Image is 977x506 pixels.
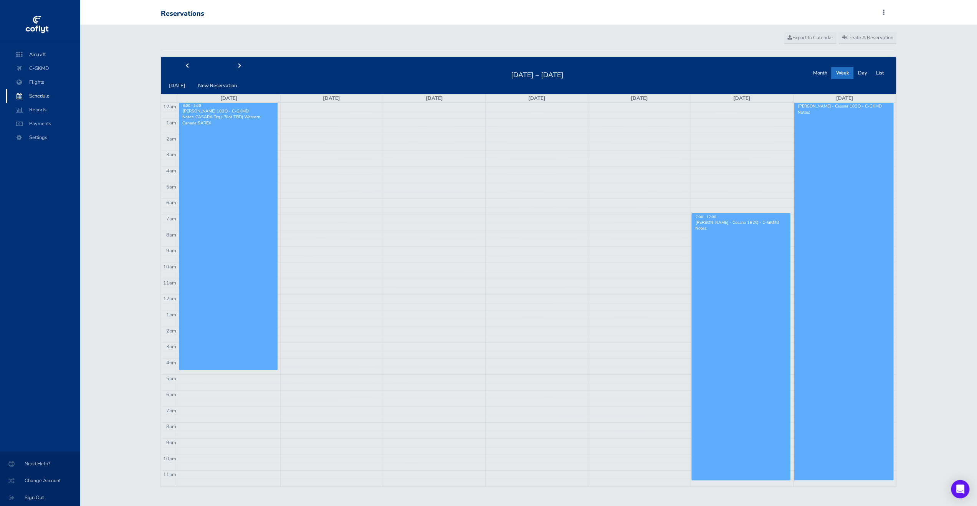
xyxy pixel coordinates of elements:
[183,103,201,108] span: 8:00 - 5:00
[166,136,176,142] span: 2am
[14,103,72,117] span: Reports
[163,279,176,286] span: 11am
[695,220,787,225] div: [PERSON_NAME] - Cessna 182Q - C-GKMD
[166,407,176,414] span: 7pm
[193,80,241,92] button: New Reservation
[798,109,890,115] p: Notes:
[166,232,176,238] span: 8am
[166,423,176,430] span: 8pm
[9,491,71,504] span: Sign Out
[213,60,266,72] button: next
[163,471,176,478] span: 11pm
[871,67,888,79] button: List
[784,32,836,44] a: Export to Calendar
[161,60,214,72] button: prev
[506,69,568,79] h2: [DATE] – [DATE]
[166,439,176,446] span: 9pm
[166,119,176,126] span: 1am
[14,48,72,61] span: Aircraft
[695,225,787,231] p: Notes:
[166,311,176,318] span: 1pm
[808,67,832,79] button: Month
[166,167,176,174] span: 4am
[14,75,72,89] span: Flights
[14,117,72,131] span: Payments
[798,103,890,109] div: [PERSON_NAME] - Cessna 182Q - C-GKMD
[166,327,176,334] span: 2pm
[166,184,176,190] span: 5am
[733,95,751,102] a: [DATE]
[695,215,716,219] span: 7:00 - 12:00
[166,151,176,158] span: 3am
[528,95,546,102] a: [DATE]
[838,32,896,44] a: Create A Reservation
[182,108,274,114] div: [PERSON_NAME] 182Q - C-GKMD
[951,480,969,498] div: Open Intercom Messenger
[14,131,72,144] span: Settings
[24,13,50,36] img: coflyt logo
[631,95,648,102] a: [DATE]
[166,359,176,366] span: 4pm
[166,215,176,222] span: 7am
[220,95,238,102] a: [DATE]
[831,67,853,79] button: Week
[163,455,176,462] span: 10pm
[166,247,176,254] span: 9am
[161,10,204,18] div: Reservations
[166,343,176,350] span: 3pm
[425,95,443,102] a: [DATE]
[14,89,72,103] span: Schedule
[166,375,176,382] span: 5pm
[842,34,893,41] span: Create A Reservation
[9,474,71,488] span: Change Account
[853,67,871,79] button: Day
[166,391,176,398] span: 6pm
[164,80,190,92] button: [DATE]
[163,103,176,110] span: 12am
[14,61,72,75] span: C-GKMD
[166,199,176,206] span: 6am
[323,95,340,102] a: [DATE]
[9,457,71,471] span: Need Help?
[182,114,274,126] p: Notes: CASARA Trg ( Pilot TBD) Western Canada SAREX
[163,263,176,270] span: 10am
[787,34,833,41] span: Export to Calendar
[163,295,176,302] span: 12pm
[836,95,853,102] a: [DATE]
